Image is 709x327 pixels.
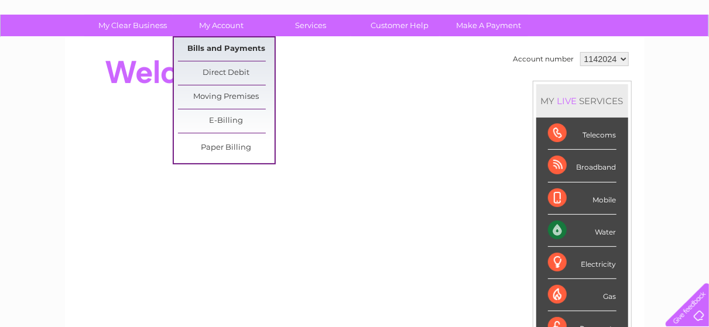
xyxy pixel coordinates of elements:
a: My Account [173,15,270,36]
a: Customer Help [351,15,448,36]
a: Blog [607,50,624,58]
a: Contact [631,50,660,58]
a: Water [503,50,525,58]
a: Energy [532,50,558,58]
a: 0333 014 3131 [488,6,569,20]
a: Telecoms [565,50,600,58]
div: LIVE [555,95,580,106]
div: MY SERVICES [536,84,628,118]
a: Make A Payment [440,15,537,36]
a: E-Billing [178,109,275,133]
a: Paper Billing [178,136,275,160]
img: logo.png [25,30,84,66]
a: Services [262,15,359,36]
div: Electricity [548,247,616,279]
a: My Clear Business [84,15,181,36]
div: Water [548,215,616,247]
div: Mobile [548,183,616,215]
div: Clear Business is a trading name of Verastar Limited (registered in [GEOGRAPHIC_DATA] No. 3667643... [78,6,632,57]
a: Log out [670,50,698,58]
td: Account number [511,49,577,69]
div: Gas [548,279,616,311]
a: Bills and Payments [178,37,275,61]
a: Moving Premises [178,85,275,109]
div: Telecoms [548,118,616,150]
div: Broadband [548,150,616,182]
a: Direct Debit [178,61,275,85]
